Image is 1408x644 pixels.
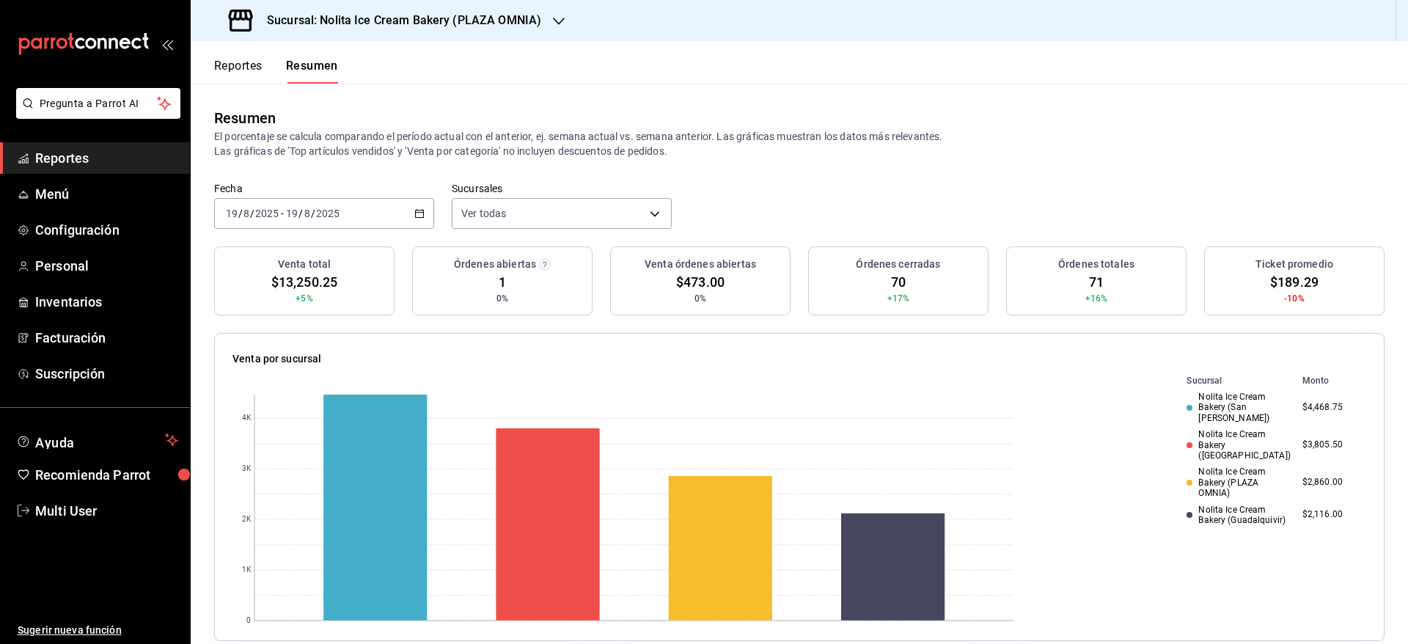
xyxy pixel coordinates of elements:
div: Nolita Ice Cream Bakery (Guadalquivir) [1187,505,1290,526]
input: -- [225,208,238,219]
span: / [250,208,254,219]
span: Ayuda [35,431,159,449]
span: - [281,208,284,219]
h3: Venta total [278,257,331,272]
input: -- [243,208,250,219]
input: -- [285,208,298,219]
span: Menú [35,184,178,204]
td: $2,860.00 [1297,464,1366,501]
h3: Ticket promedio [1255,257,1333,272]
text: 4K [242,414,252,422]
div: navigation tabs [214,59,338,84]
div: Nolita Ice Cream Bakery (PLAZA OMNIA) [1187,466,1290,498]
span: $13,250.25 [271,272,337,292]
span: 71 [1089,272,1104,292]
span: Multi User [35,501,178,521]
th: Monto [1297,373,1366,389]
span: +5% [296,292,312,305]
button: Pregunta a Parrot AI [16,88,180,119]
h3: Sucursal: Nolita Ice Cream Bakery (PLAZA OMNIA) [255,12,541,29]
p: El porcentaje se calcula comparando el período actual con el anterior, ej. semana actual vs. sema... [214,129,1385,158]
td: $3,805.50 [1297,426,1366,464]
span: / [311,208,315,219]
span: Sugerir nueva función [18,623,178,638]
span: Configuración [35,220,178,240]
h3: Venta órdenes abiertas [645,257,756,272]
span: +17% [887,292,910,305]
span: / [238,208,243,219]
td: $2,116.00 [1297,502,1366,529]
div: Nolita Ice Cream Bakery (San [PERSON_NAME]) [1187,392,1290,423]
button: Reportes [214,59,263,84]
span: Inventarios [35,292,178,312]
input: ---- [254,208,279,219]
span: $189.29 [1270,272,1319,292]
span: 70 [891,272,906,292]
th: Sucursal [1163,373,1296,389]
span: Pregunta a Parrot AI [40,96,158,111]
h3: Órdenes abiertas [454,257,536,272]
span: 0% [496,292,508,305]
span: Ver todas [461,206,506,221]
span: Suscripción [35,364,178,384]
button: Resumen [286,59,338,84]
label: Sucursales [452,183,672,194]
span: Facturación [35,328,178,348]
a: Pregunta a Parrot AI [10,106,180,122]
div: Nolita Ice Cream Bakery ([GEOGRAPHIC_DATA]) [1187,429,1290,461]
span: +16% [1085,292,1108,305]
span: Recomienda Parrot [35,465,178,485]
input: -- [304,208,311,219]
text: 3K [242,465,252,473]
h3: Órdenes totales [1058,257,1134,272]
text: 0 [246,617,251,625]
div: Resumen [214,107,276,129]
span: / [298,208,303,219]
span: 0% [694,292,706,305]
td: $4,468.75 [1297,389,1366,426]
span: 1 [499,272,506,292]
text: 1K [242,566,252,574]
span: $473.00 [676,272,725,292]
p: Venta por sucursal [232,351,321,367]
text: 2K [242,516,252,524]
label: Fecha [214,183,434,194]
span: Personal [35,256,178,276]
button: open_drawer_menu [161,38,173,50]
span: Reportes [35,148,178,168]
span: -10% [1284,292,1305,305]
h3: Órdenes cerradas [856,257,940,272]
input: ---- [315,208,340,219]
